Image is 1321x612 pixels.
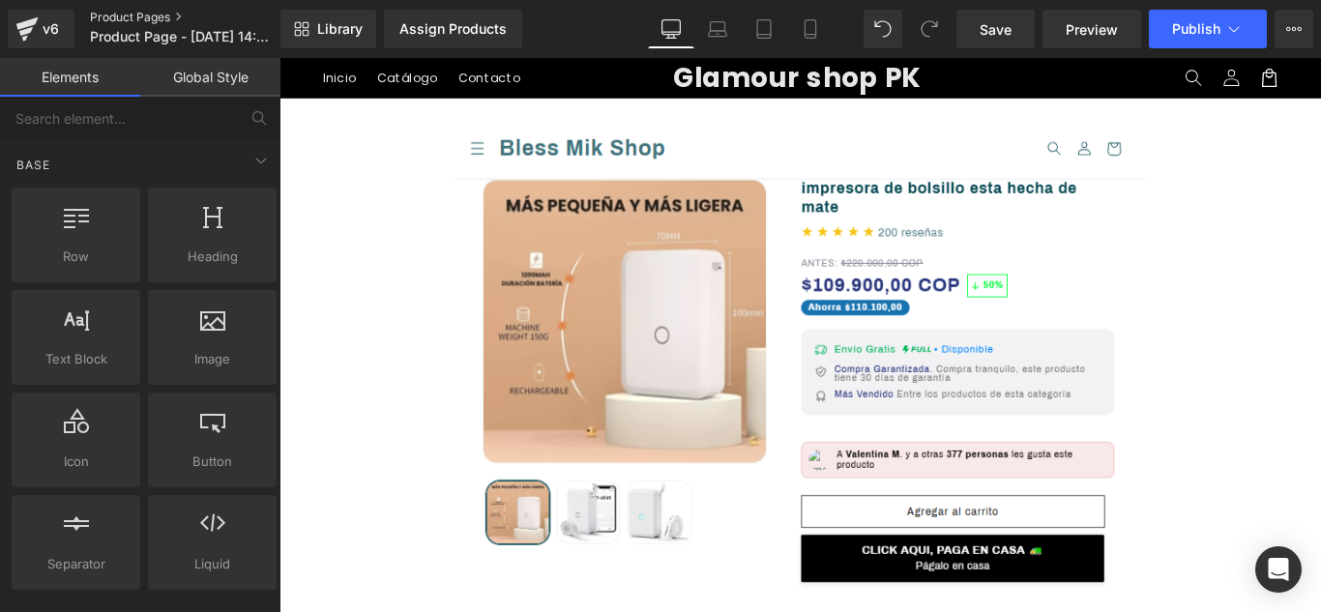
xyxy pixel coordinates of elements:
span: Contacto [200,14,271,31]
a: Laptop [694,10,741,48]
span: Save [980,19,1012,40]
a: Global Style [140,58,280,97]
button: Publish [1149,10,1267,48]
span: Text Block [17,349,134,369]
span: Library [317,20,363,38]
span: Publish [1172,21,1220,37]
div: Assign Products [399,21,507,37]
span: Heading [154,247,271,267]
div: v6 [39,16,63,42]
a: v6 [8,10,74,48]
a: Product Pages [90,10,312,25]
button: Undo [864,10,902,48]
a: Inicio [37,2,99,43]
span: Separator [17,554,134,574]
button: Redo [910,10,949,48]
span: Row [17,247,134,267]
button: More [1275,10,1313,48]
span: Catálogo [110,14,178,31]
span: Liquid [154,554,271,574]
a: Contacto [189,2,282,43]
div: Open Intercom Messenger [1255,546,1302,593]
a: Preview [1042,10,1141,48]
span: Image [154,349,271,369]
a: Mobile [787,10,834,48]
span: Button [154,452,271,472]
summary: Búsqueda [1006,1,1048,44]
span: Inicio [48,14,87,31]
a: Tablet [741,10,787,48]
span: Icon [17,452,134,472]
a: Desktop [648,10,694,48]
span: Preview [1066,19,1118,40]
span: Product Page - [DATE] 14:56:34 [90,29,276,44]
a: Catálogo [99,2,190,43]
span: Base [15,156,52,174]
span: Glamour shop PK [442,1,721,44]
a: New Library [280,10,376,48]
